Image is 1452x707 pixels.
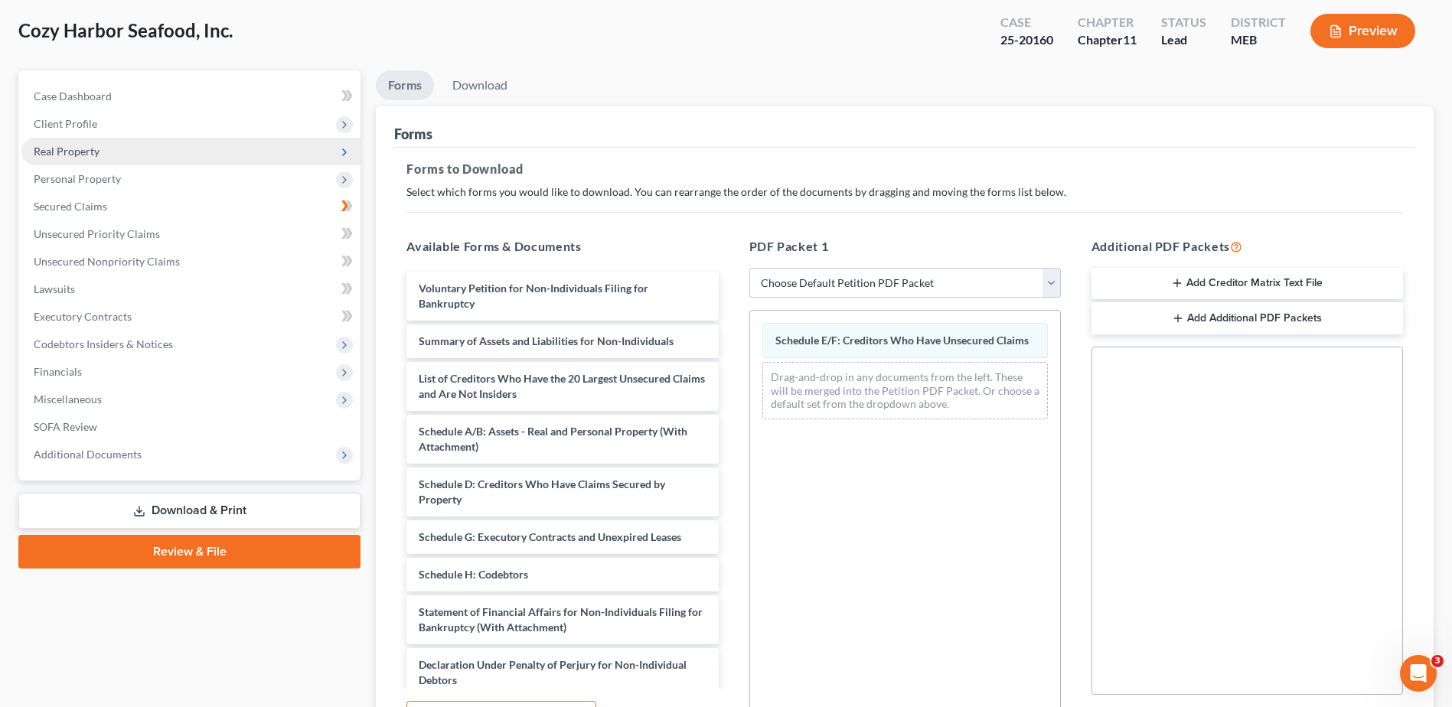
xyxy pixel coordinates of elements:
span: Schedule H: Codebtors [419,568,528,581]
span: Miscellaneous [34,393,102,406]
a: Review & File [18,535,361,569]
span: Case Dashboard [34,90,112,103]
span: Unsecured Nonpriority Claims [34,255,180,268]
span: Executory Contracts [34,310,132,323]
div: Chapter [1078,14,1137,31]
span: 3 [1431,655,1444,667]
a: Executory Contracts [21,303,361,331]
h5: Additional PDF Packets [1091,237,1403,256]
span: Client Profile [34,117,97,130]
span: Additional Documents [34,448,142,461]
span: List of Creditors Who Have the 20 Largest Unsecured Claims and Are Not Insiders [419,372,705,400]
span: Summary of Assets and Liabilities for Non-Individuals [419,334,674,347]
a: Lawsuits [21,275,361,303]
span: 11 [1123,32,1137,47]
a: SOFA Review [21,413,361,441]
h5: PDF Packet 1 [749,237,1061,256]
a: Download [440,70,520,100]
a: Download & Print [18,493,361,529]
span: Real Property [34,145,100,158]
span: Statement of Financial Affairs for Non-Individuals Filing for Bankruptcy (With Attachment) [419,605,703,634]
span: Secured Claims [34,200,107,213]
div: District [1231,14,1286,31]
p: Select which forms you would like to download. You can rearrange the order of the documents by dr... [406,184,1403,200]
span: Unsecured Priority Claims [34,227,160,240]
div: Chapter [1078,31,1137,49]
a: Case Dashboard [21,83,361,110]
button: Preview [1310,14,1415,48]
div: 25-20160 [1000,31,1053,49]
button: Add Creditor Matrix Text File [1091,268,1403,300]
a: Secured Claims [21,193,361,220]
span: Financials [34,365,82,378]
div: Drag-and-drop in any documents from the left. These will be merged into the Petition PDF Packet. ... [762,362,1048,419]
a: Forms [376,70,434,100]
h5: Forms to Download [406,160,1403,178]
button: Add Additional PDF Packets [1091,302,1403,334]
iframe: Intercom live chat [1400,655,1437,692]
span: Codebtors Insiders & Notices [34,337,173,350]
span: SOFA Review [34,420,97,433]
div: Forms [394,125,432,143]
span: Personal Property [34,172,121,185]
span: Schedule G: Executory Contracts and Unexpired Leases [419,530,681,543]
a: Unsecured Priority Claims [21,220,361,248]
div: Case [1000,14,1053,31]
span: Voluntary Petition for Non-Individuals Filing for Bankruptcy [419,282,648,310]
div: Status [1161,14,1206,31]
span: Schedule E/F: Creditors Who Have Unsecured Claims [775,334,1029,347]
span: Schedule D: Creditors Who Have Claims Secured by Property [419,477,665,506]
a: Unsecured Nonpriority Claims [21,248,361,275]
div: Lead [1161,31,1206,49]
h5: Available Forms & Documents [406,237,718,256]
span: Declaration Under Penalty of Perjury for Non-Individual Debtors [419,658,687,686]
span: Cozy Harbor Seafood, Inc. [18,19,233,41]
span: Schedule A/B: Assets - Real and Personal Property (With Attachment) [419,425,687,453]
span: Lawsuits [34,282,75,295]
div: MEB [1231,31,1286,49]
